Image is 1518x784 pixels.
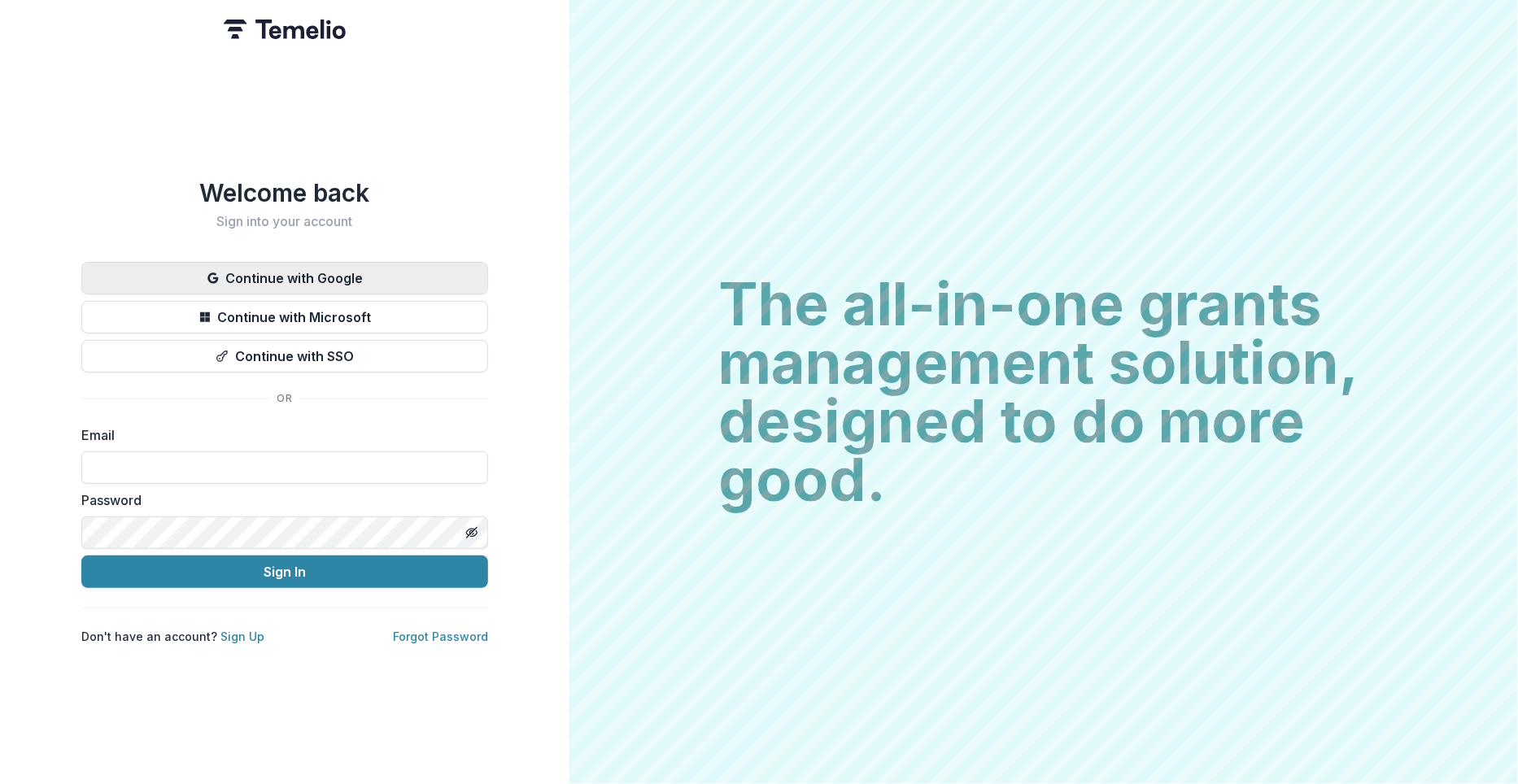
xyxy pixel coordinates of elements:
button: Continue with Microsoft [81,301,488,333]
p: Don't have an account? [81,628,264,645]
button: Sign In [81,555,488,588]
button: Toggle password visibility [459,520,485,546]
button: Continue with Google [81,262,488,294]
img: Temelio [224,20,346,39]
a: Forgot Password [393,629,488,643]
a: Sign Up [220,629,264,643]
button: Continue with SSO [81,340,488,372]
h1: Welcome back [81,178,488,207]
label: Password [81,490,478,510]
h2: Sign into your account [81,214,488,229]
label: Email [81,425,478,445]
